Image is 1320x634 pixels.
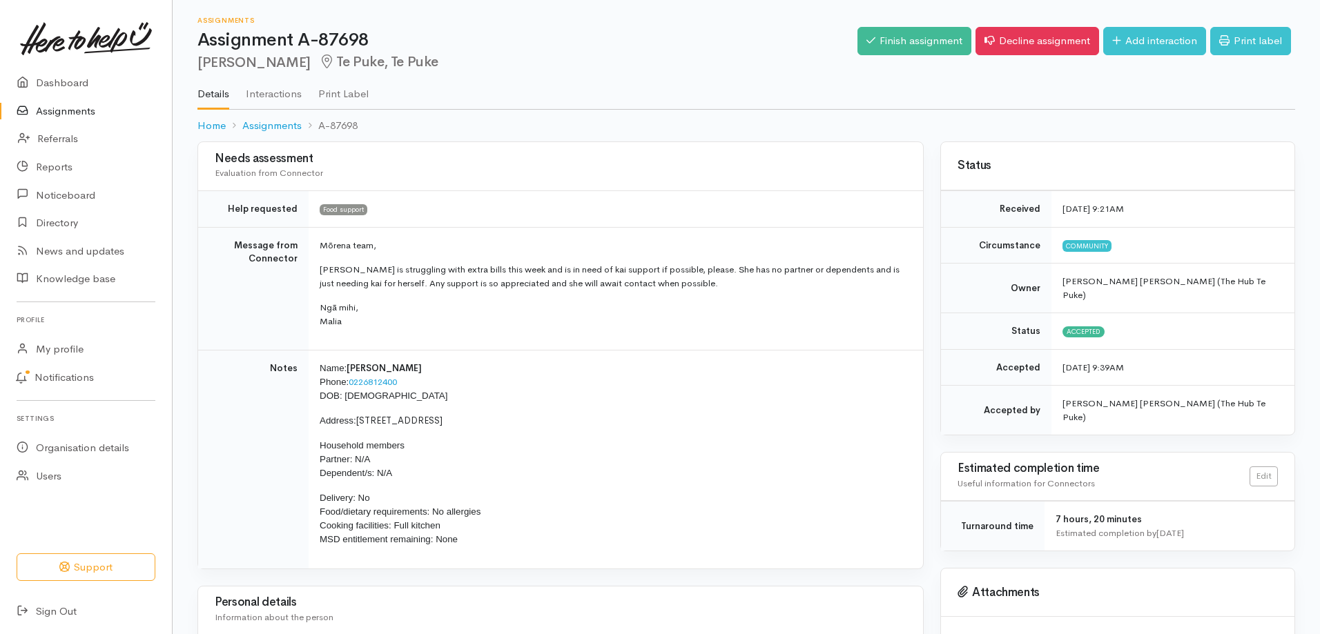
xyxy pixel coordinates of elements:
p: [PERSON_NAME] is struggling with extra bills this week and is in need of kai support if possible,... [320,263,906,290]
a: Home [197,118,226,134]
button: Support [17,553,155,582]
span: DOB: [DEMOGRAPHIC_DATA] [320,390,447,401]
a: Edit [1250,466,1278,486]
td: Message from Connector [198,227,309,350]
span: Address: [320,415,356,426]
h3: Attachments [958,586,1278,600]
a: Print label [1210,27,1291,55]
td: Circumstance [941,227,1051,264]
span: Household members Partner: N/A Dependent/s: N/A [320,440,405,478]
h3: Personal details [215,596,906,609]
td: Accepted by [941,386,1051,435]
td: Notes [198,350,309,568]
td: Received [941,191,1051,228]
h3: Estimated completion time [958,462,1250,475]
h6: Profile [17,310,155,329]
a: Assignments [242,118,302,134]
span: Useful information for Connectors [958,477,1095,489]
time: [DATE] [1156,527,1184,539]
a: Decline assignment [976,27,1099,55]
span: Delivery: No Food/dietary requirements: No allergies Cooking facilities: Full kitchen MSD entitle... [320,493,481,544]
li: A-87698 [302,118,358,134]
span: Food support [320,204,367,215]
h3: Needs assessment [215,152,906,166]
span: Phone: [320,377,349,387]
td: Accepted [941,349,1051,386]
p: Ngā mihi, Malia [320,301,906,328]
a: Details [197,70,229,110]
nav: breadcrumb [197,110,1295,142]
p: Mōrena team, [320,239,906,252]
span: Accepted [1062,326,1105,337]
span: [PERSON_NAME] [PERSON_NAME] (The Hub Te Puke) [1062,275,1265,301]
td: Help requested [198,191,309,228]
time: [DATE] 9:39AM [1062,361,1124,373]
td: Owner [941,264,1051,313]
h3: Status [958,159,1278,172]
span: Information about the person [215,611,333,623]
a: Print Label [318,70,369,108]
span: Te Puke, Te Puke [319,53,438,70]
h2: [PERSON_NAME] [197,55,857,70]
a: Interactions [246,70,302,108]
span: Evaluation from Connector [215,167,323,179]
h1: Assignment A-87698 [197,30,857,50]
td: Status [941,313,1051,350]
span: [STREET_ADDRESS] [356,415,443,426]
span: Name: [320,363,347,373]
span: [PERSON_NAME] [347,362,422,374]
a: Add interaction [1103,27,1206,55]
time: [DATE] 9:21AM [1062,203,1124,215]
a: Finish assignment [857,27,971,55]
span: 7 hours, 20 minutes [1056,513,1142,525]
h6: Settings [17,409,155,428]
a: 0226812400 [349,376,397,388]
span: Community [1062,240,1112,251]
td: Turnaround time [941,502,1045,551]
td: [PERSON_NAME] [PERSON_NAME] (The Hub Te Puke) [1051,386,1294,435]
h6: Assignments [197,17,857,24]
div: Estimated completion by [1056,526,1278,540]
